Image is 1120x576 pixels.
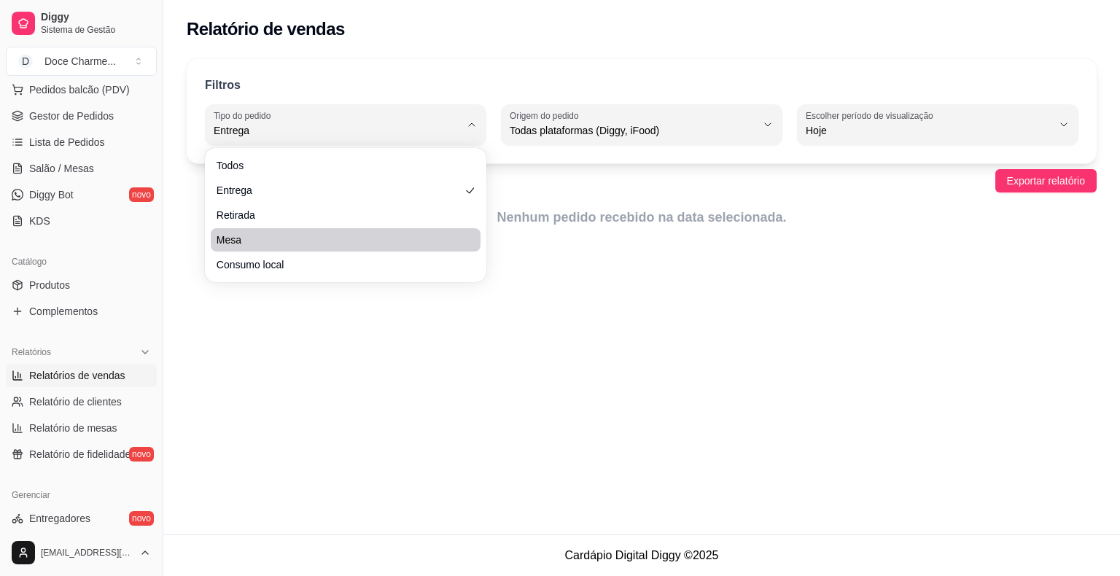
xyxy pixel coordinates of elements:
[6,47,157,76] button: Select a team
[29,278,70,292] span: Produtos
[6,483,157,507] div: Gerenciar
[205,77,241,94] p: Filtros
[214,123,460,138] span: Entrega
[12,346,51,358] span: Relatórios
[29,421,117,435] span: Relatório de mesas
[44,54,116,69] div: Doce Charme ...
[41,11,151,24] span: Diggy
[6,250,157,273] div: Catálogo
[29,368,125,383] span: Relatórios de vendas
[29,187,74,202] span: Diggy Bot
[217,158,460,173] span: Todos
[29,447,131,462] span: Relatório de fidelidade
[18,54,33,69] span: D
[806,123,1052,138] span: Hoje
[41,547,133,559] span: [EMAIL_ADDRESS][DOMAIN_NAME]
[217,208,460,222] span: Retirada
[29,511,90,526] span: Entregadores
[29,135,105,149] span: Lista de Pedidos
[806,109,938,122] label: Escolher período de visualização
[510,109,583,122] label: Origem do pedido
[217,183,460,198] span: Entrega
[217,233,460,247] span: Mesa
[163,534,1120,576] footer: Cardápio Digital Diggy © 2025
[187,17,345,41] h2: Relatório de vendas
[217,257,460,272] span: Consumo local
[510,123,756,138] span: Todas plataformas (Diggy, iFood)
[29,109,114,123] span: Gestor de Pedidos
[29,394,122,409] span: Relatório de clientes
[29,161,94,176] span: Salão / Mesas
[29,82,130,97] span: Pedidos balcão (PDV)
[214,109,276,122] label: Tipo do pedido
[29,214,50,228] span: KDS
[29,304,98,319] span: Complementos
[1007,173,1085,189] span: Exportar relatório
[41,24,151,36] span: Sistema de Gestão
[187,207,1097,227] article: Nenhum pedido recebido na data selecionada.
